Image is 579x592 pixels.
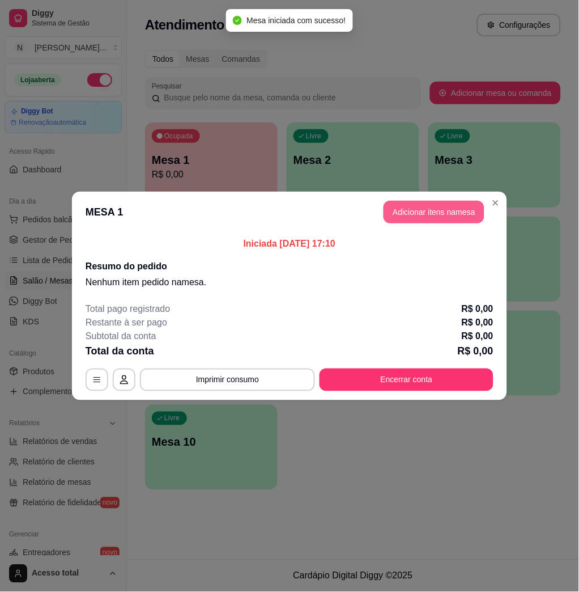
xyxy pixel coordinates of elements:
[462,303,493,316] p: R$ 0,00
[320,369,493,391] button: Encerrar conta
[487,194,505,212] button: Close
[462,316,493,330] p: R$ 0,00
[140,369,315,391] button: Imprimir consumo
[72,192,507,232] header: MESA 1
[246,16,346,25] span: Mesa iniciada com sucesso!
[86,344,154,360] p: Total da conta
[384,201,484,223] button: Adicionar itens namesa
[86,237,493,251] p: Iniciada [DATE] 17:10
[458,344,493,360] p: R$ 0,00
[86,276,493,289] p: Nenhum item pedido na mesa .
[86,303,170,316] p: Total pago registrado
[86,330,156,344] p: Subtotal da conta
[462,330,493,344] p: R$ 0,00
[86,316,167,330] p: Restante à ser pago
[233,16,242,25] span: check-circle
[86,260,493,273] h2: Resumo do pedido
